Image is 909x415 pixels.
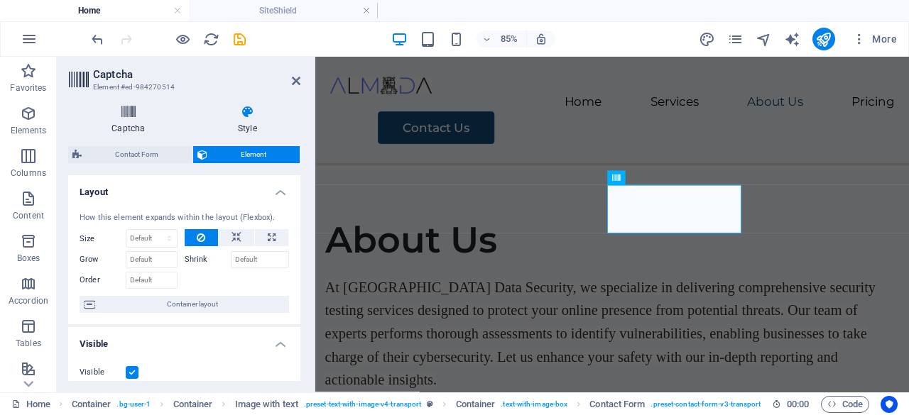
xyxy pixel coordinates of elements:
span: Contact Form [86,146,188,163]
h4: Layout [68,175,300,201]
i: Undo: Change opacity (Ctrl+Z) [89,31,106,48]
button: undo [89,31,106,48]
p: Boxes [17,253,40,264]
span: . preset-text-with-image-v4-transport [304,396,421,413]
button: pages [727,31,744,48]
button: Element [193,146,300,163]
span: Element [212,146,296,163]
span: . preset-contact-form-v3-transport [651,396,761,413]
h4: Style [195,105,300,135]
button: More [847,28,903,50]
p: Elements [11,125,47,136]
a: Click to cancel selection. Double-click to open Pages [11,396,50,413]
span: 00 00 [787,396,809,413]
label: Size [80,235,126,243]
h4: Visible [68,327,300,353]
span: Click to select. Double-click to edit [589,396,645,413]
button: Contact Form [68,146,192,163]
input: Default [126,251,178,268]
p: Tables [16,338,41,349]
h6: 85% [498,31,521,48]
button: navigator [756,31,773,48]
button: Code [821,396,869,413]
i: Reload page [203,31,219,48]
i: AI Writer [784,31,800,48]
p: Accordion [9,295,48,306]
i: Publish [815,31,832,48]
button: publish [812,28,835,50]
span: Click to select. Double-click to edit [173,396,213,413]
h6: Session time [772,396,810,413]
button: design [699,31,716,48]
div: How this element expands within the layout (Flexbox). [80,212,289,224]
button: Usercentrics [881,396,898,413]
input: Default [231,251,290,268]
button: text_generator [784,31,801,48]
label: Visible [80,364,126,381]
nav: breadcrumb [72,396,873,413]
i: This element is a customizable preset [427,400,433,408]
span: Click to select. Double-click to edit [456,396,496,413]
h2: Captcha [93,68,300,81]
i: Design (Ctrl+Alt+Y) [699,31,715,48]
span: Click to select. Double-click to edit [235,396,298,413]
span: More [852,32,897,46]
button: reload [202,31,219,48]
label: Shrink [185,251,231,268]
p: Favorites [10,82,46,94]
i: Save (Ctrl+S) [232,31,248,48]
span: Click to select. Double-click to edit [72,396,111,413]
button: save [231,31,248,48]
input: Default [126,272,178,289]
h4: SiteShield [189,3,378,18]
span: . text-with-image-box [501,396,567,413]
label: Order [80,272,126,289]
p: Content [13,210,44,221]
p: Columns [11,167,46,179]
button: 85% [477,31,527,48]
span: Code [827,396,863,413]
h4: Captcha [68,105,195,135]
label: Grow [80,251,126,268]
h3: Element #ed-984270514 [93,81,272,94]
span: : [797,399,799,409]
i: On resize automatically adjust zoom level to fit chosen device. [535,33,548,45]
button: Container layout [80,296,289,313]
span: Container layout [99,296,285,313]
span: . bg-user-1 [116,396,151,413]
i: Pages (Ctrl+Alt+S) [727,31,744,48]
